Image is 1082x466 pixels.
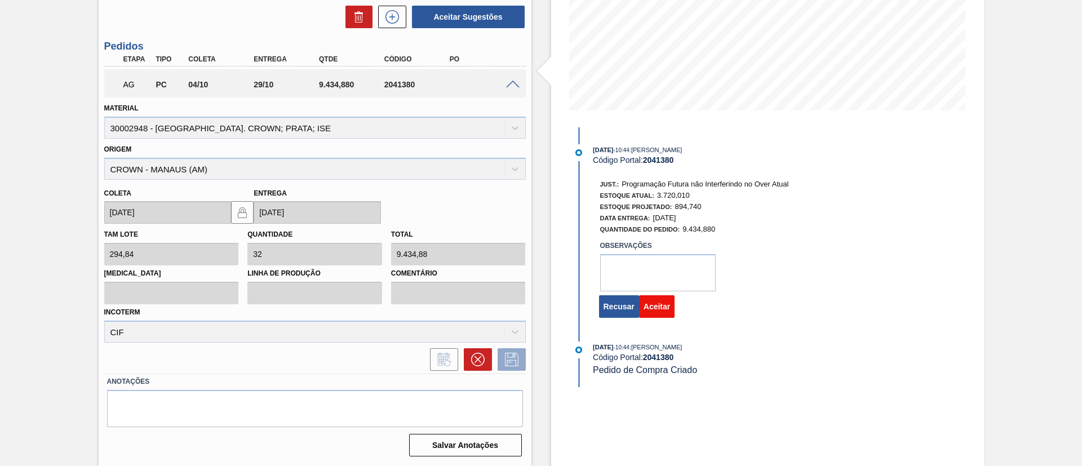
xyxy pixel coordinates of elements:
div: Código [382,55,455,63]
div: Qtde [316,55,389,63]
p: AG [123,80,152,89]
button: Salvar Anotações [409,434,522,456]
label: Quantidade [247,230,292,238]
img: locked [236,206,249,219]
div: Aguardando Aprovação do Gestor [121,72,154,97]
label: Anotações [107,374,523,390]
div: Salvar Pedido [492,348,526,371]
h3: Pedidos [104,41,526,52]
span: Data Entrega: [600,215,650,221]
div: 2041380 [382,80,455,89]
span: - 10:44 [614,344,629,350]
div: Entrega [251,55,324,63]
img: atual [575,149,582,156]
span: : [PERSON_NAME] [629,147,682,153]
strong: 2041380 [643,353,674,362]
button: Aceitar [639,295,675,318]
span: Just.: [600,181,619,188]
div: Cancelar pedido [458,348,492,371]
label: Material [104,104,139,112]
div: Nova sugestão [373,6,406,28]
span: 894,740 [675,202,701,211]
div: Código Portal: [593,156,861,165]
div: Etapa [121,55,154,63]
div: Tipo [153,55,187,63]
label: Tam lote [104,230,138,238]
span: [DATE] [593,147,613,153]
label: Comentário [391,265,526,282]
span: [DATE] [653,214,676,222]
span: 3.720,010 [657,191,690,199]
label: Observações [600,238,716,254]
div: PO [447,55,520,63]
label: Linha de Produção [247,265,382,282]
label: [MEDICAL_DATA] [104,265,239,282]
span: [DATE] [593,344,613,350]
span: : [PERSON_NAME] [629,344,682,350]
button: Recusar [599,295,639,318]
label: Incoterm [104,308,140,316]
div: Excluir Sugestões [340,6,373,28]
div: Aceitar Sugestões [406,5,526,29]
button: locked [231,201,254,224]
div: 29/10/2025 [251,80,324,89]
span: Programação Futura não Interferindo no Over Atual [622,180,788,188]
strong: 2041380 [643,156,674,165]
label: Entrega [254,189,287,197]
span: 9.434,880 [682,225,715,233]
div: Informar alteração no pedido [424,348,458,371]
input: dd/mm/yyyy [104,201,232,224]
div: Código Portal: [593,353,861,362]
span: Pedido de Compra Criado [593,365,697,375]
input: dd/mm/yyyy [254,201,381,224]
button: Aceitar Sugestões [412,6,525,28]
div: 9.434,880 [316,80,389,89]
span: Quantidade do Pedido: [600,226,680,233]
span: Estoque Atual: [600,192,654,199]
label: Coleta [104,189,131,197]
span: - 10:44 [614,147,629,153]
div: 04/10/2025 [185,80,259,89]
div: Pedido de Compra [153,80,187,89]
label: Origem [104,145,132,153]
img: atual [575,347,582,353]
div: Coleta [185,55,259,63]
span: Estoque Projetado: [600,203,672,210]
label: Total [391,230,413,238]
